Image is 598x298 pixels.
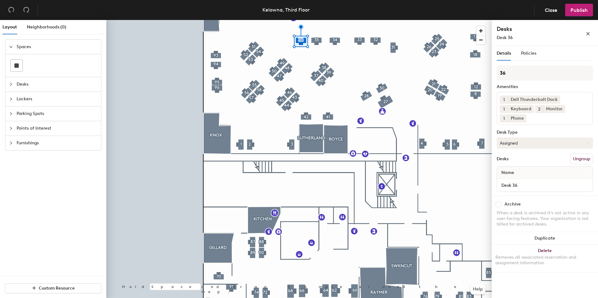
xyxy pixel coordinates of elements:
div: Monitor [543,105,565,113]
div: Dell Thunderbolt Dock [508,96,560,104]
div: Archive [504,202,521,207]
button: Ungroup [570,154,593,164]
span: Publish [570,7,588,13]
span: collapsed [9,82,13,86]
span: Desks [17,77,97,92]
button: 1 [500,105,508,113]
span: Lockers [17,92,97,106]
span: Parking Spots [17,107,97,121]
input: Unnamed desk [498,181,591,190]
div: Removes all associated reservation and assignment information [495,255,594,266]
button: DeleteRemoves all associated reservation and assignment information [492,245,598,272]
span: Layout [3,24,17,30]
span: Custom Resource [39,286,75,291]
span: close [586,32,590,36]
span: undo [8,7,14,13]
button: Close [540,4,563,16]
button: Duplicate [492,232,598,245]
span: Points of Interest [17,121,97,136]
div: Amenities [497,84,593,89]
button: Custom Resource [5,283,101,293]
span: Policies [521,51,536,56]
button: Redo (⌘ + ⇧ + Z) [20,4,33,16]
span: 2 [538,106,540,112]
span: collapsed [9,141,13,145]
button: 1 [500,96,508,104]
span: collapsed [9,127,13,130]
span: 1 [503,106,505,112]
button: Help [470,284,485,294]
span: collapsed [9,112,13,116]
div: Phone [508,114,526,122]
div: Desks [497,156,509,161]
button: Undo (⌘ + Z) [5,4,18,16]
span: Furnishings [17,136,97,150]
h4: Desks [497,25,565,33]
span: collapsed [9,97,13,101]
button: 1 [500,114,508,122]
span: 1 [503,115,505,122]
div: Kelowna, Third Floor [262,6,310,14]
div: Keyboard [508,105,534,113]
div: Desk Type [497,130,593,135]
div: When a desk is archived it's not active in any user-facing features. Your organization is not bil... [497,210,593,227]
span: expanded [9,45,13,49]
span: Name [498,167,517,178]
button: 2 [535,105,543,113]
span: Close [545,7,557,13]
span: Spaces [17,40,97,54]
button: Assigned [497,137,593,149]
span: Details [497,51,511,56]
span: Desk 36 [497,35,513,40]
button: Publish [565,4,593,16]
span: Neighborhoods (0) [27,24,66,30]
span: 1 [503,97,505,103]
